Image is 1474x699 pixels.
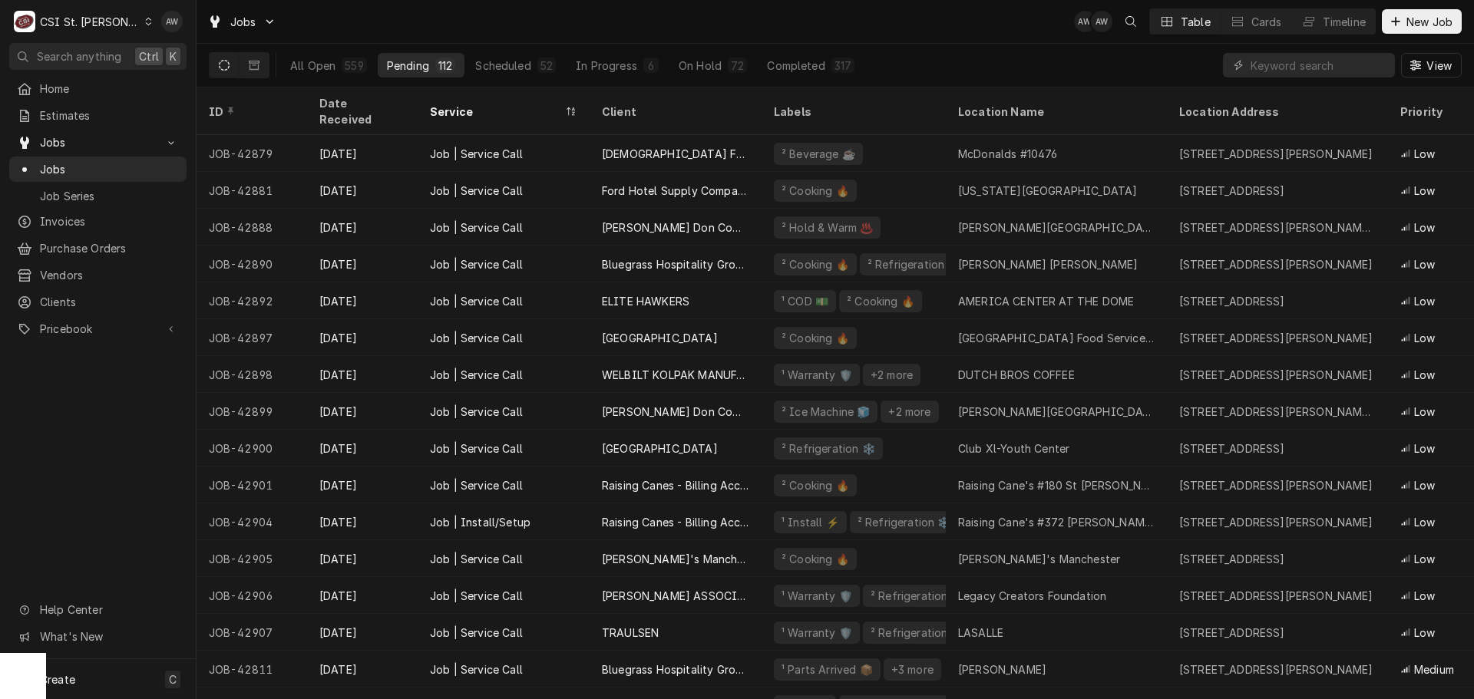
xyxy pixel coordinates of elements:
div: Job | Service Call [430,625,523,641]
span: View [1423,58,1455,74]
span: What's New [40,628,177,645]
div: [DATE] [307,651,418,687]
div: ² Cooking 🔥 [780,183,851,199]
div: Job | Service Call [430,256,523,272]
button: View [1401,53,1462,77]
div: [STREET_ADDRESS][PERSON_NAME] [1179,477,1373,493]
div: [GEOGRAPHIC_DATA] [602,440,718,457]
div: ¹ COD 💵 [780,293,830,309]
div: ² Cooking 🔥 [780,330,851,346]
div: 6 [646,58,656,74]
div: [DATE] [307,577,418,614]
span: Jobs [40,161,179,177]
div: [DATE] [307,614,418,651]
div: Job | Service Call [430,367,523,383]
div: [DATE] [307,540,418,577]
div: [DATE] [307,246,418,282]
a: Vendors [9,262,187,288]
div: ² Refrigeration ❄️ [856,514,953,530]
div: Raising Canes - Billing Account [602,514,749,530]
div: WELBILT KOLPAK MANUFACTURING [602,367,749,383]
div: Job | Service Call [430,661,523,678]
span: Low [1414,293,1435,309]
a: Purchase Orders [9,236,187,261]
span: Low [1414,551,1435,567]
div: Bluegrass Hospitality Group - BHG [602,256,749,272]
div: ² Refrigeration ❄️ [780,440,877,457]
div: Pending [387,58,429,74]
a: Invoices [9,209,187,234]
div: [STREET_ADDRESS][PERSON_NAME] [1179,514,1373,530]
a: Job Series [9,183,187,209]
div: [GEOGRAPHIC_DATA] [602,330,718,346]
div: [DATE] [307,467,418,503]
div: +2 more [887,404,932,420]
div: JOB-42811 [197,651,307,687]
span: C [169,671,177,687]
div: [STREET_ADDRESS] [1179,183,1285,199]
span: Estimates [40,107,179,124]
div: Raising Canes - Billing Account [602,477,749,493]
span: Pricebook [40,321,156,337]
div: [PERSON_NAME] Don Company [602,404,749,420]
a: Go to Jobs [9,130,187,155]
div: AW [1074,11,1096,32]
div: [STREET_ADDRESS][PERSON_NAME] [1179,256,1373,272]
div: [STREET_ADDRESS] [1179,440,1285,457]
div: [DATE] [307,282,418,319]
div: ELITE HAWKERS [602,293,689,309]
span: Low [1414,625,1435,641]
a: Home [9,76,187,101]
div: [STREET_ADDRESS] [1179,625,1285,641]
span: Jobs [40,134,156,150]
span: Create [40,673,75,686]
div: Service [430,104,562,120]
div: [PERSON_NAME] [PERSON_NAME] [958,256,1138,272]
div: [PERSON_NAME] Don Company [602,219,749,236]
div: [PERSON_NAME]'s Manchester [958,551,1120,567]
div: ² Refrigeration ❄️ [869,588,966,604]
span: Low [1414,256,1435,272]
div: [PERSON_NAME][GEOGRAPHIC_DATA] [958,404,1155,420]
div: AW [161,11,183,32]
div: Job | Install/Setup [430,514,530,530]
div: JOB-42888 [197,209,307,246]
span: Help Center [40,602,177,618]
a: Go to Jobs [201,9,283,35]
div: ² Cooking 🔥 [780,551,851,567]
span: Jobs [230,14,256,30]
div: Job | Service Call [430,330,523,346]
div: ¹ Warranty 🛡️ [780,367,854,383]
div: ¹ Warranty 🛡️ [780,588,854,604]
div: JOB-42890 [197,246,307,282]
div: [DATE] [307,503,418,540]
div: Client [602,104,746,120]
div: [DATE] [307,209,418,246]
div: [STREET_ADDRESS][PERSON_NAME][PERSON_NAME] [1179,219,1376,236]
div: DUTCH BROS COFFEE [958,367,1075,383]
span: Low [1414,477,1435,493]
span: Medium [1414,661,1454,678]
span: New Job [1403,14,1456,30]
div: JOB-42897 [197,319,307,356]
div: JOB-42904 [197,503,307,540]
span: Invoices [40,213,179,229]
div: 72 [731,58,744,74]
div: [DATE] [307,356,418,393]
div: ² Hold & Warm ♨️ [780,219,874,236]
div: [PERSON_NAME][GEOGRAPHIC_DATA] [958,219,1155,236]
div: +3 more [890,661,935,678]
span: Ctrl [139,48,159,64]
span: Low [1414,588,1435,604]
div: Labels [774,104,934,120]
div: [STREET_ADDRESS][PERSON_NAME] [1179,367,1373,383]
span: Low [1414,367,1435,383]
div: 112 [438,58,452,74]
button: Open search [1119,9,1143,34]
div: [STREET_ADDRESS] [1179,293,1285,309]
div: ¹ Install ⚡️ [780,514,841,530]
div: [STREET_ADDRESS][PERSON_NAME] [1179,588,1373,604]
span: Search anything [37,48,121,64]
div: ² Cooking 🔥 [780,256,851,272]
span: Low [1414,404,1435,420]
